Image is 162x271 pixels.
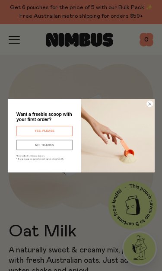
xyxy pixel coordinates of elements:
[146,100,153,107] button: Close dialog
[16,155,44,156] span: *Limited to first-time customers
[81,99,155,172] img: c0d45117-8e62-4a02-9742-374a5db49d45.jpeg
[16,158,63,159] span: *By signing up you agree to receive promotional emails
[16,112,72,122] span: Want a freebie scoop with your first order?
[16,126,72,136] button: YES, PLEASE
[16,140,72,150] button: NO, THANKS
